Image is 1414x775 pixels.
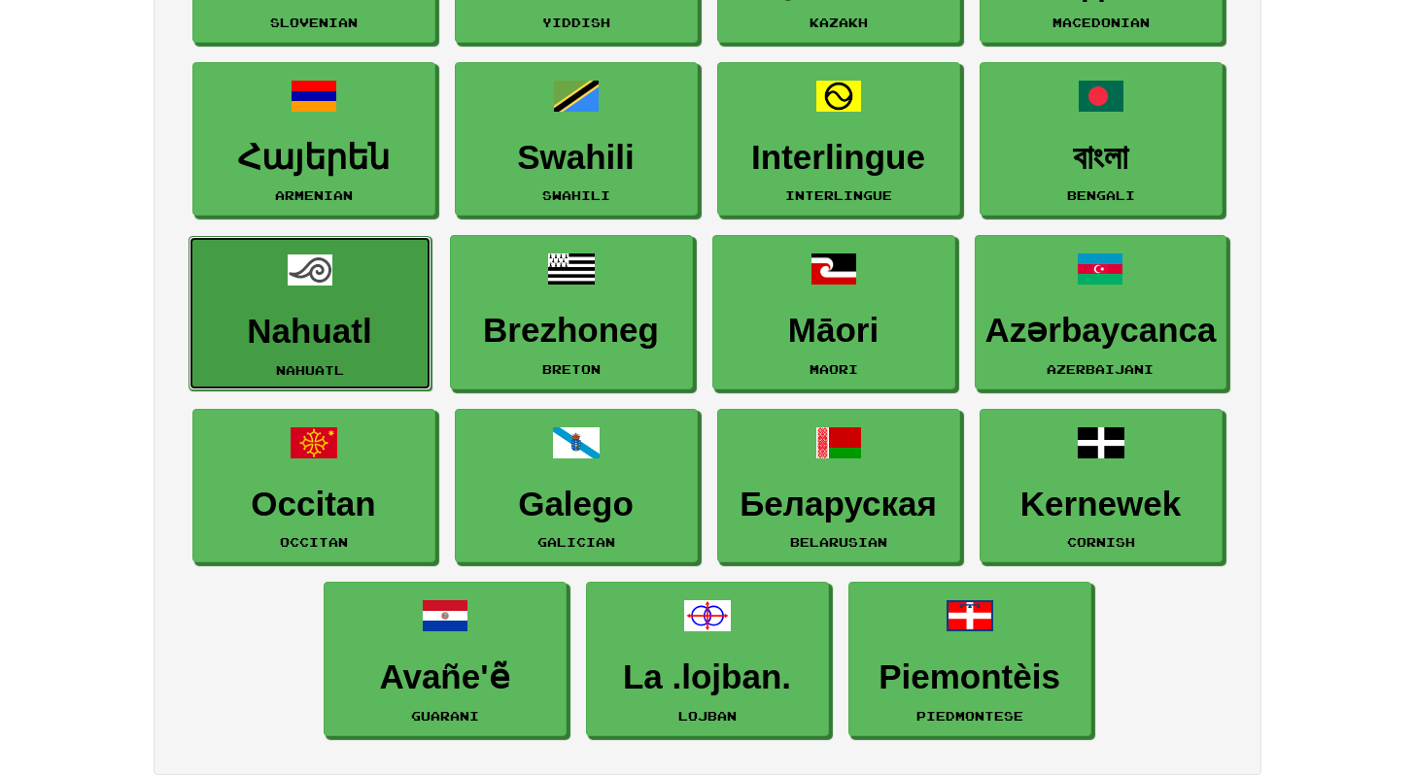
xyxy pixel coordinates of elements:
h3: বাংলা [990,139,1212,177]
small: Bengali [1067,188,1135,202]
a: AzərbaycancaAzerbaijani [975,235,1227,389]
h3: Piemontèis [859,658,1081,696]
a: KernewekCornish [980,409,1223,563]
h3: Interlingue [728,139,949,177]
h3: Māori [723,312,945,350]
small: Maori [810,362,858,376]
small: Azerbaijani [1047,362,1154,376]
small: Piedmontese [916,709,1023,723]
a: বাংলাBengali [980,62,1223,217]
small: Belarusian [790,535,887,549]
h3: Avañe'ẽ [334,658,556,696]
a: OccitanOccitan [192,409,435,563]
a: PiemontèisPiedmontese [848,582,1091,736]
h3: Kernewek [990,486,1212,523]
a: ՀայերենArmenian [192,62,435,217]
a: NahuatlNahuatl [189,236,431,390]
h3: Azərbaycanca [985,312,1217,350]
h3: Galego [466,486,687,523]
small: Armenian [275,188,353,202]
small: Galician [537,535,615,549]
h3: Nahuatl [199,313,421,351]
a: MāoriMaori [712,235,955,389]
small: Macedonian [1052,16,1150,29]
small: Cornish [1067,535,1135,549]
small: Swahili [542,188,610,202]
a: GalegoGalician [455,409,698,563]
h3: Беларуская [728,486,949,523]
small: Guarani [411,709,479,723]
small: Yiddish [542,16,610,29]
small: Lojban [678,709,737,723]
h3: La .lojban. [597,658,818,696]
small: Interlingue [785,188,892,202]
h3: Swahili [466,139,687,177]
a: La .lojban.Lojban [586,582,829,736]
small: Kazakh [810,16,868,29]
a: InterlingueInterlingue [717,62,960,217]
small: Breton [542,362,601,376]
a: BrezhonegBreton [450,235,693,389]
small: Nahuatl [276,363,344,377]
a: Avañe'ẽGuarani [324,582,567,736]
small: Slovenian [270,16,358,29]
h3: Occitan [203,486,425,523]
a: SwahiliSwahili [455,62,698,217]
h3: Brezhoneg [461,312,682,350]
h3: Հայերեն [203,139,425,177]
a: БеларускаяBelarusian [717,409,960,563]
small: Occitan [280,535,348,549]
